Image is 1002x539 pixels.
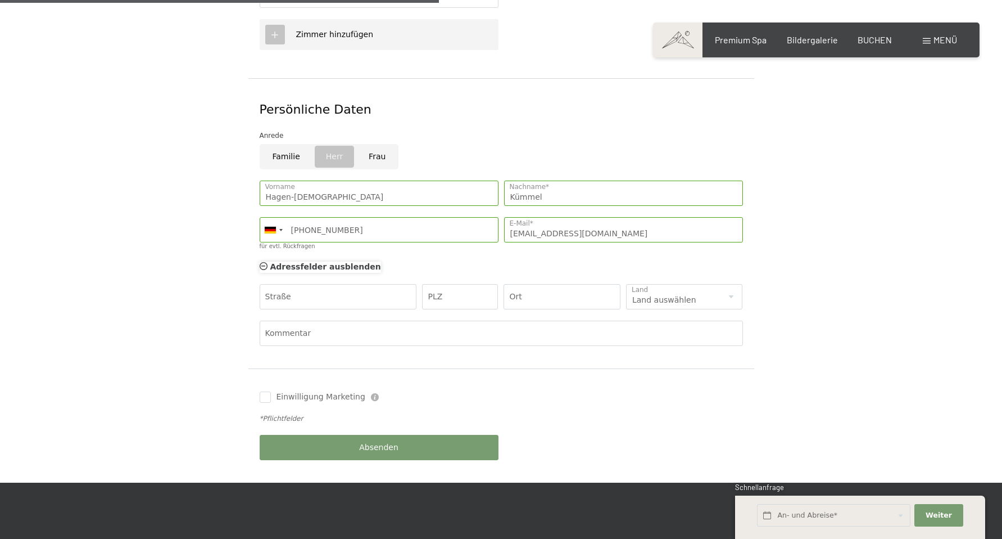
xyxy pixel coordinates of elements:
[858,34,892,45] a: BUCHEN
[787,34,838,45] a: Bildergalerie
[276,392,365,403] span: Einwilligung Marketing
[260,130,743,141] div: Anrede
[260,217,498,242] input: 01512 3456789
[735,483,784,492] span: Schnellanfrage
[933,34,957,45] span: Menü
[734,511,737,521] span: 1
[260,414,743,424] div: *Pflichtfelder
[715,34,767,45] a: Premium Spa
[914,504,963,527] button: Weiter
[296,30,374,39] span: Zimmer hinzufügen
[926,510,952,520] span: Weiter
[359,442,398,453] span: Absenden
[260,243,315,249] label: für evtl. Rückfragen
[393,297,486,308] span: Einwilligung Marketing*
[260,101,743,119] div: Persönliche Daten
[270,262,381,271] span: Adressfelder ausblenden
[260,435,498,460] button: Absenden
[260,218,286,242] div: Germany (Deutschland): +49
